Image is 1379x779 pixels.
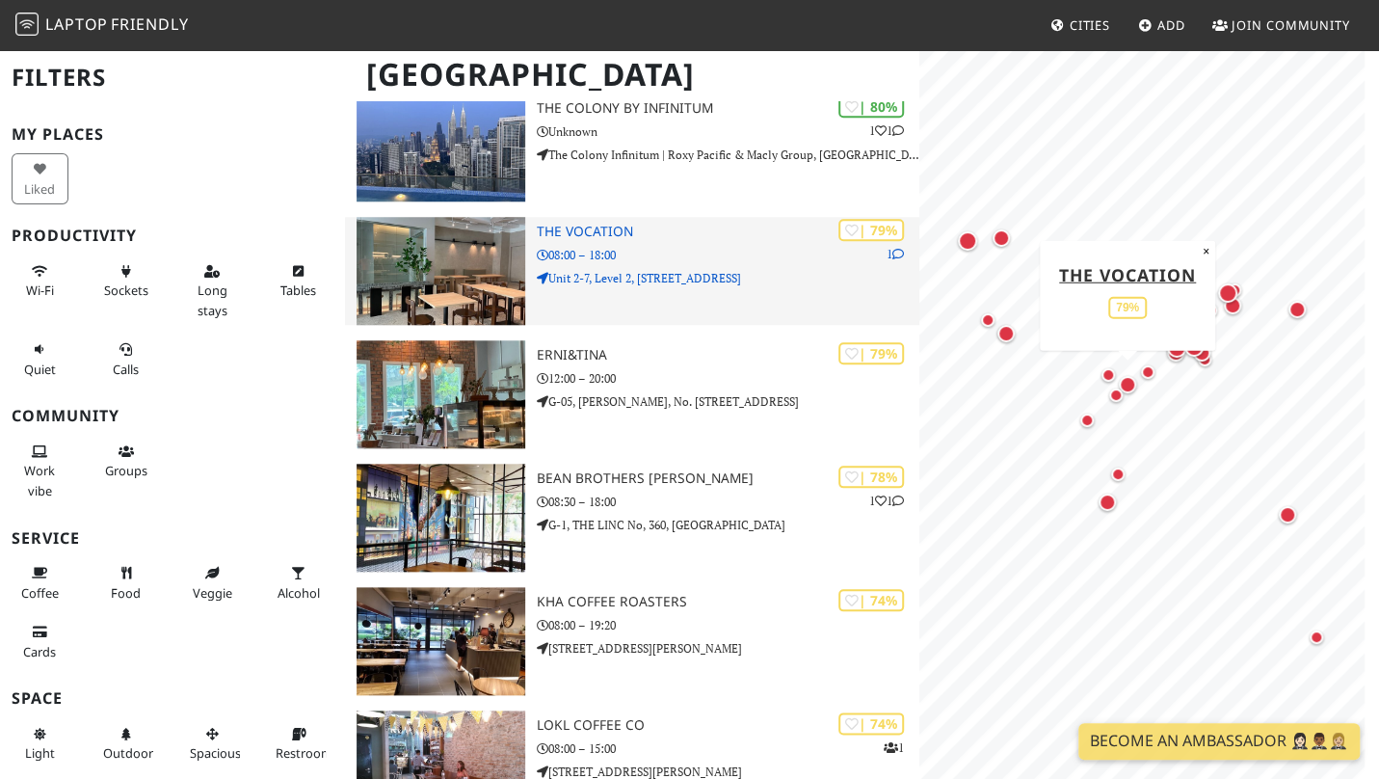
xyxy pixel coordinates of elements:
p: The Colony Infinitum | Roxy Pacific & Macly Group, [GEOGRAPHIC_DATA] [537,146,920,164]
div: Map marker [1156,334,1195,372]
p: 1 [887,245,904,263]
span: Natural light [25,744,55,762]
span: Join Community [1232,16,1350,34]
p: Unit 2-7, Level 2, [STREET_ADDRESS] [537,269,920,287]
span: Laptop [45,13,108,35]
button: Wi-Fi [12,255,68,307]
h3: The Vocation [537,224,920,240]
span: Power sockets [104,282,148,299]
a: Kha Coffee Roasters | 74% Kha Coffee Roasters 08:00 – 19:20 [STREET_ADDRESS][PERSON_NAME] [345,587,919,695]
div: | 74% [838,589,904,611]
span: Long stays [198,282,227,318]
img: The Vocation [357,217,525,325]
button: Light [12,718,68,769]
div: Map marker [1108,365,1147,404]
button: Sockets [97,255,154,307]
button: Restroom [270,718,327,769]
img: Kha Coffee Roasters [357,587,525,695]
img: The Colony By Infinitum [357,94,525,201]
div: | 78% [838,466,904,488]
div: Map marker [1099,455,1137,494]
span: Alcohol [278,584,320,602]
h3: Space [12,689,333,708]
div: Map marker [986,313,1024,352]
span: Credit cards [23,643,56,660]
div: | 79% [838,342,904,364]
span: Video/audio calls [113,361,139,378]
div: Map marker [1182,334,1221,372]
h3: Kha Coffee Roasters [537,594,920,610]
div: Map marker [1089,356,1127,394]
div: Map marker [1088,483,1127,522]
a: Add [1130,8,1193,42]
button: Calls [97,334,154,385]
div: | 74% [838,712,904,735]
button: Long stays [184,255,241,326]
h1: [GEOGRAPHIC_DATA] [351,48,915,101]
div: Map marker [1156,314,1195,353]
span: Veggie [193,584,232,602]
div: Map marker [1175,328,1213,366]
h3: Service [12,529,333,548]
div: | 79% [838,219,904,241]
button: Outdoor [97,718,154,769]
p: G-1, THE LINC No, 360, [GEOGRAPHIC_DATA] [537,516,920,534]
span: Quiet [24,361,56,378]
a: BEAN BROTHERS KL | 78% 11 BEAN BROTHERS [PERSON_NAME] 08:30 – 18:00 G-1, THE LINC No, 360, [GEOGR... [345,464,919,572]
span: Coffee [21,584,59,602]
p: [STREET_ADDRESS][PERSON_NAME] [537,639,920,658]
p: Unknown [537,122,920,141]
a: LaptopFriendly LaptopFriendly [15,9,189,42]
a: Join Community [1205,8,1358,42]
h3: BEAN BROTHERS [PERSON_NAME] [537,470,920,487]
h2: Filters [12,48,333,107]
p: 08:30 – 18:00 [537,493,920,511]
p: 08:00 – 19:20 [537,616,920,634]
h3: Productivity [12,227,333,245]
div: Map marker [1185,340,1224,379]
span: Group tables [105,462,147,479]
div: Map marker [1068,401,1106,440]
div: Map marker [948,222,987,260]
p: 12:00 – 20:00 [537,369,920,388]
span: Add [1157,16,1185,34]
div: Map marker [1097,376,1135,415]
div: Map marker [1268,496,1307,534]
button: Tables [270,255,327,307]
p: 08:00 – 18:00 [537,246,920,264]
a: The Vocation [1059,262,1196,285]
h3: Community [12,407,333,425]
div: Map marker [1213,286,1252,325]
a: The Vocation | 79% 1 The Vocation 08:00 – 18:00 Unit 2-7, Level 2, [STREET_ADDRESS] [345,217,919,325]
button: Groups [97,436,154,487]
p: G-05, [PERSON_NAME], No. [STREET_ADDRESS] [537,392,920,411]
img: BEAN BROTHERS KL [357,464,525,572]
span: Work-friendly tables [280,282,316,299]
button: Work vibe [12,436,68,506]
button: Coffee [12,557,68,608]
div: Map marker [982,219,1021,257]
div: Map marker [1208,274,1247,312]
div: Map marker [1157,329,1196,367]
img: LaptopFriendly [15,13,39,36]
div: Map marker [968,301,1007,339]
button: Cards [12,616,68,667]
span: Cities [1070,16,1110,34]
span: Food [111,584,141,602]
span: People working [24,462,55,498]
button: Close popup [1197,240,1215,261]
a: The Colony By Infinitum | 80% 11 The Colony By Infinitum Unknown The Colony Infinitum | Roxy Paci... [345,94,919,201]
img: erni&tina [357,340,525,448]
div: Map marker [1278,290,1316,329]
a: Cities [1043,8,1118,42]
a: erni&tina | 79% erni&tina 12:00 – 20:00 G-05, [PERSON_NAME], No. [STREET_ADDRESS] [345,340,919,448]
div: Map marker [1215,271,1254,309]
button: Quiet [12,334,68,385]
span: Stable Wi-Fi [26,282,54,299]
div: 79% [1108,296,1147,318]
div: Map marker [1297,618,1336,657]
button: Veggie [184,557,241,608]
span: Spacious [190,744,241,762]
h3: erni&tina [537,347,920,363]
h3: LOKL Coffee Co [537,717,920,734]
